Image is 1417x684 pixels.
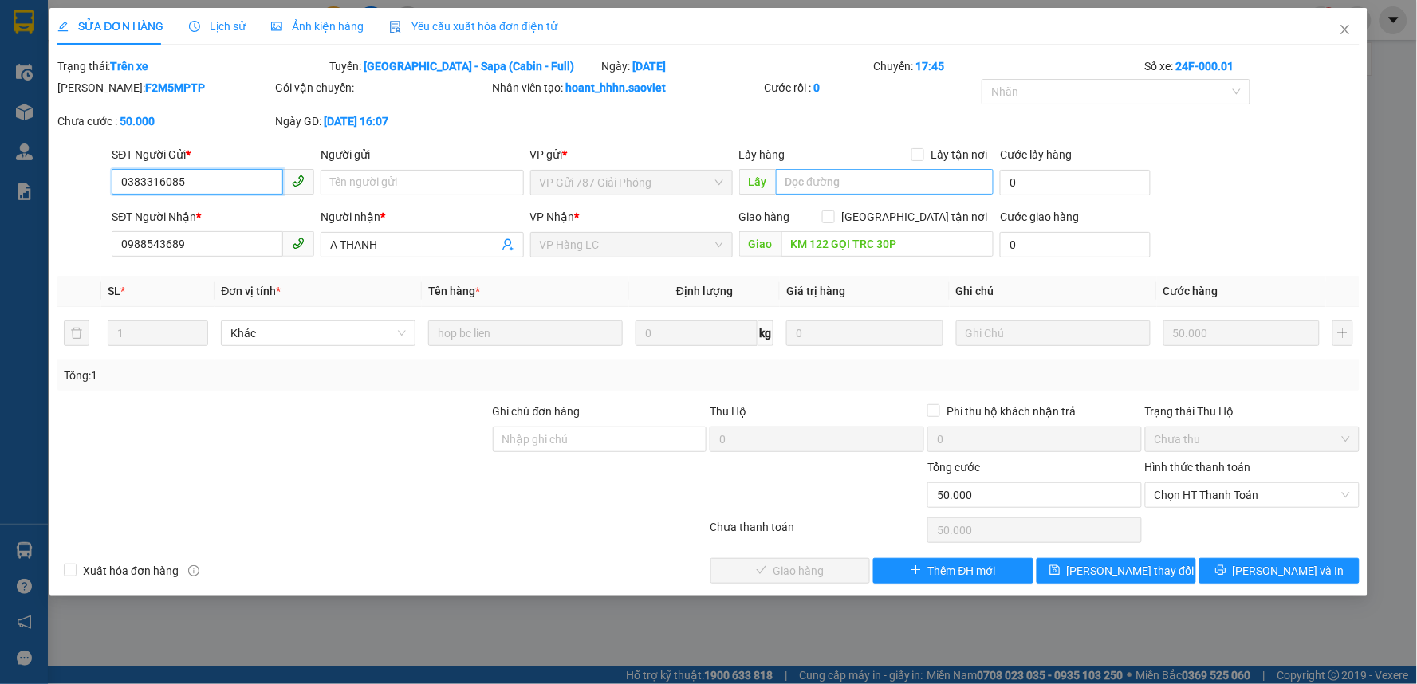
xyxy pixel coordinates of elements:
b: 17:45 [915,60,944,73]
span: kg [758,320,773,346]
span: Lịch sử [189,20,246,33]
span: Thu Hộ [710,405,746,418]
button: save[PERSON_NAME] thay đổi [1037,558,1197,584]
label: Cước giao hàng [1000,210,1079,223]
span: Phí thu hộ khách nhận trả [940,403,1082,420]
input: Cước giao hàng [1000,232,1151,257]
span: phone [292,237,305,250]
span: Chưa thu [1155,427,1350,451]
input: 0 [786,320,943,346]
b: hoant_hhhn.saoviet [566,81,667,94]
label: Hình thức thanh toán [1145,461,1251,474]
div: Trạng thái: [56,57,328,75]
div: Số xe: [1143,57,1361,75]
b: [DATE] [632,60,666,73]
button: printer[PERSON_NAME] và In [1199,558,1360,584]
span: Tổng cước [927,461,980,474]
span: Thêm ĐH mới [928,562,996,580]
span: [PERSON_NAME] và In [1233,562,1344,580]
div: VP gửi [530,146,733,163]
span: Giá trị hàng [786,285,845,297]
span: VP Gửi 787 Giải Phóng [540,171,723,195]
input: Ghi Chú [956,320,1151,346]
div: Ngày: [600,57,872,75]
span: VP Nhận [530,210,575,223]
button: delete [64,320,89,346]
div: SĐT Người Gửi [112,146,314,163]
label: Ghi chú đơn hàng [493,405,581,418]
span: SỬA ĐƠN HÀNG [57,20,163,33]
input: Cước lấy hàng [1000,170,1151,195]
b: F2M5MPTP [145,81,205,94]
input: VD: Bàn, Ghế [428,320,623,346]
div: Tuyến: [328,57,600,75]
span: Cước hàng [1163,285,1218,297]
span: user-add [502,238,514,251]
span: close [1339,23,1352,36]
input: 0 [1163,320,1321,346]
span: Lấy hàng [739,148,785,161]
div: Trạng thái Thu Hộ [1145,403,1360,420]
button: plus [1332,320,1352,346]
span: Đơn vị tính [221,285,281,297]
input: Dọc đường [776,169,994,195]
b: [DATE] 16:07 [324,115,388,128]
span: Khác [230,321,406,345]
span: edit [57,21,69,32]
button: Close [1323,8,1368,53]
span: [GEOGRAPHIC_DATA] tận nơi [835,208,994,226]
input: Ghi chú đơn hàng [493,427,707,452]
b: Trên xe [110,60,148,73]
div: Chuyến: [872,57,1143,75]
b: 50.000 [120,115,155,128]
div: Gói vận chuyển: [275,79,490,96]
div: Tổng: 1 [64,367,547,384]
span: info-circle [188,565,199,576]
th: Ghi chú [950,276,1157,307]
span: Giao [739,231,781,257]
div: Người nhận [321,208,523,226]
span: Lấy [739,169,776,195]
span: Ảnh kiện hàng [271,20,364,33]
div: [PERSON_NAME]: [57,79,272,96]
span: SL [108,285,120,297]
span: Xuất hóa đơn hàng [77,562,185,580]
div: SĐT Người Nhận [112,208,314,226]
div: Chưa thanh toán [708,518,926,546]
span: Lấy tận nơi [924,146,994,163]
b: 0 [814,81,821,94]
span: printer [1215,564,1226,577]
span: [PERSON_NAME] thay đổi [1067,562,1195,580]
button: plusThêm ĐH mới [873,558,1033,584]
div: Cước rồi : [765,79,979,96]
div: Nhân viên tạo: [493,79,762,96]
span: phone [292,175,305,187]
label: Cước lấy hàng [1000,148,1072,161]
div: Ngày GD: [275,112,490,130]
b: 24F-000.01 [1176,60,1234,73]
b: [GEOGRAPHIC_DATA] - Sapa (Cabin - Full) [364,60,574,73]
input: Dọc đường [781,231,994,257]
span: clock-circle [189,21,200,32]
span: Yêu cầu xuất hóa đơn điện tử [389,20,557,33]
span: Tên hàng [428,285,480,297]
span: save [1049,564,1061,577]
span: VP Hàng LC [540,233,723,257]
span: picture [271,21,282,32]
div: Người gửi [321,146,523,163]
span: Chọn HT Thanh Toán [1155,483,1350,507]
img: icon [389,21,402,33]
div: Chưa cước : [57,112,272,130]
span: Định lượng [676,285,733,297]
span: Giao hàng [739,210,790,223]
button: checkGiao hàng [710,558,871,584]
span: plus [911,564,922,577]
